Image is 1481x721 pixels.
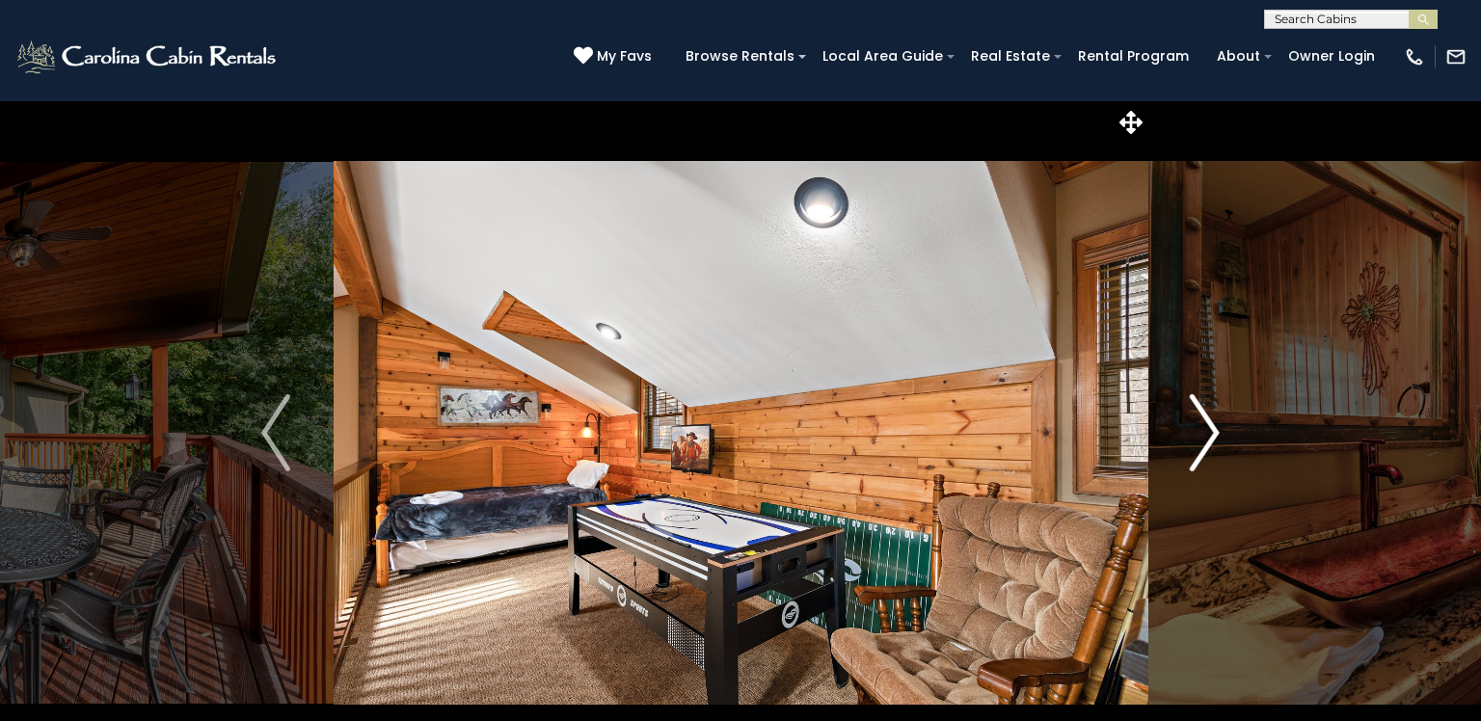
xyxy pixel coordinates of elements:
[14,38,282,76] img: White-1-2.png
[597,46,652,67] span: My Favs
[676,41,804,71] a: Browse Rentals
[1191,394,1220,471] img: arrow
[1404,46,1425,67] img: phone-regular-white.png
[261,394,290,471] img: arrow
[1279,41,1385,71] a: Owner Login
[1207,41,1270,71] a: About
[961,41,1060,71] a: Real Estate
[813,41,953,71] a: Local Area Guide
[574,46,657,67] a: My Favs
[1068,41,1198,71] a: Rental Program
[1445,46,1467,67] img: mail-regular-white.png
